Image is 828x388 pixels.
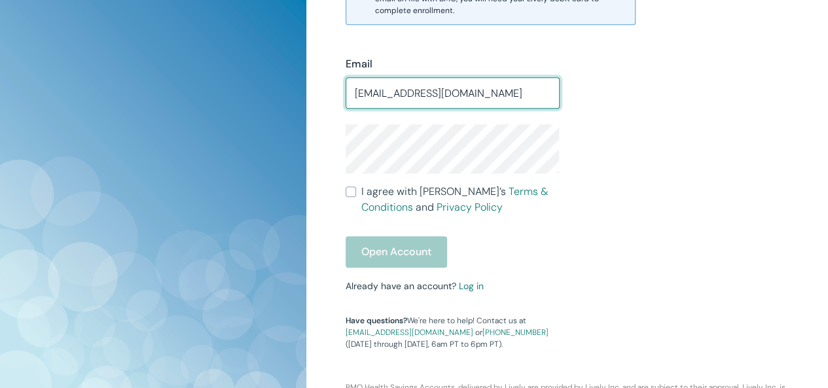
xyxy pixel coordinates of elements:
[346,315,559,350] p: We're here to help! Contact us at or ([DATE] through [DATE], 6am PT to 6pm PT).
[346,280,484,292] small: Already have an account?
[361,184,559,215] span: I agree with [PERSON_NAME]’s and
[346,56,372,72] label: Email
[437,200,503,214] a: Privacy Policy
[459,280,484,292] a: Log in
[346,315,407,326] strong: Have questions?
[346,327,473,338] a: [EMAIL_ADDRESS][DOMAIN_NAME]
[482,327,549,338] a: [PHONE_NUMBER]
